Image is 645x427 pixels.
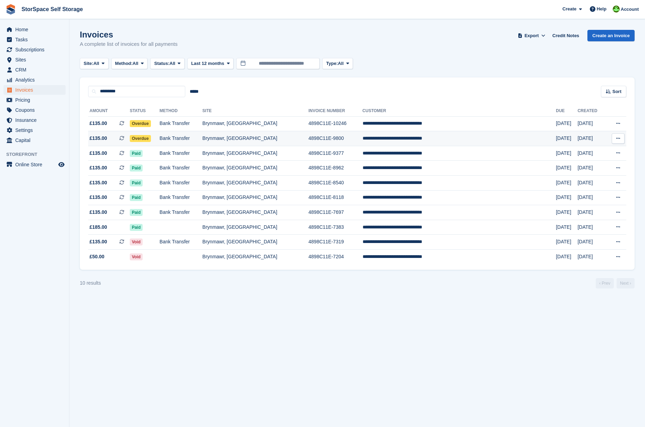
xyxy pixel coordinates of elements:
td: 4898C11E-7697 [308,205,363,220]
span: Storefront [6,151,69,158]
span: Subscriptions [15,45,57,55]
span: £135.00 [90,238,107,245]
button: Type: All [322,58,353,69]
span: Account [621,6,639,13]
span: £135.00 [90,120,107,127]
span: £135.00 [90,194,107,201]
td: 4898C11E-9377 [308,146,363,161]
a: menu [3,105,66,115]
td: Brynmawr, [GEOGRAPHIC_DATA] [202,131,308,146]
span: Void [130,253,143,260]
span: £50.00 [90,253,104,260]
span: Paid [130,150,143,157]
td: Bank Transfer [160,176,202,191]
td: Bank Transfer [160,146,202,161]
span: CRM [15,65,57,75]
span: All [133,60,138,67]
button: Status: All [150,58,184,69]
td: Brynmawr, [GEOGRAPHIC_DATA] [202,176,308,191]
td: [DATE] [556,131,577,146]
td: [DATE] [578,116,606,131]
td: Bank Transfer [160,190,202,205]
span: Overdue [130,120,151,127]
td: Brynmawr, [GEOGRAPHIC_DATA] [202,220,308,235]
span: Paid [130,179,143,186]
span: All [338,60,344,67]
span: Pricing [15,95,57,105]
a: menu [3,85,66,95]
span: £135.00 [90,150,107,157]
a: menu [3,115,66,125]
span: Capital [15,135,57,145]
span: Sort [612,88,621,95]
a: Next [617,278,635,288]
a: menu [3,55,66,65]
td: Brynmawr, [GEOGRAPHIC_DATA] [202,116,308,131]
td: [DATE] [556,205,577,220]
td: 4898C11E-7383 [308,220,363,235]
span: Void [130,238,143,245]
td: Bank Transfer [160,161,202,176]
span: Insurance [15,115,57,125]
span: All [170,60,176,67]
button: Site: All [80,58,109,69]
td: [DATE] [556,176,577,191]
td: 4898C11E-8962 [308,161,363,176]
td: Bank Transfer [160,205,202,220]
a: Create an Invoice [587,30,635,41]
h1: Invoices [80,30,178,39]
th: Site [202,106,308,117]
td: 4898C11E-8540 [308,176,363,191]
a: menu [3,135,66,145]
td: [DATE] [578,190,606,205]
td: [DATE] [556,235,577,250]
span: Online Store [15,160,57,169]
span: Settings [15,125,57,135]
td: Brynmawr, [GEOGRAPHIC_DATA] [202,190,308,205]
span: Paid [130,165,143,171]
td: Brynmawr, [GEOGRAPHIC_DATA] [202,205,308,220]
a: menu [3,75,66,85]
span: Create [562,6,576,12]
td: [DATE] [578,250,606,264]
td: [DATE] [578,131,606,146]
td: 4898C11E-7319 [308,235,363,250]
a: menu [3,45,66,55]
span: Paid [130,209,143,216]
th: Customer [363,106,556,117]
td: 4898C11E-8118 [308,190,363,205]
td: Brynmawr, [GEOGRAPHIC_DATA] [202,161,308,176]
span: £135.00 [90,135,107,142]
td: [DATE] [556,250,577,264]
span: Tasks [15,35,57,44]
td: Bank Transfer [160,116,202,131]
th: Status [130,106,160,117]
span: £135.00 [90,164,107,171]
td: [DATE] [578,205,606,220]
td: Brynmawr, [GEOGRAPHIC_DATA] [202,146,308,161]
span: Site: [84,60,93,67]
span: All [93,60,99,67]
td: [DATE] [578,176,606,191]
a: Credit Notes [550,30,582,41]
td: Brynmawr, [GEOGRAPHIC_DATA] [202,250,308,264]
td: 4898C11E-9800 [308,131,363,146]
a: menu [3,65,66,75]
button: Method: All [111,58,148,69]
span: £135.00 [90,209,107,216]
td: [DATE] [556,220,577,235]
span: Last 12 months [191,60,224,67]
th: Method [160,106,202,117]
th: Amount [88,106,130,117]
td: Brynmawr, [GEOGRAPHIC_DATA] [202,235,308,250]
span: Analytics [15,75,57,85]
a: menu [3,125,66,135]
a: menu [3,160,66,169]
span: Status: [154,60,169,67]
span: Export [525,32,539,39]
img: Jon Pace [613,6,620,12]
th: Invoice Number [308,106,363,117]
td: Bank Transfer [160,131,202,146]
span: Coupons [15,105,57,115]
td: [DATE] [578,220,606,235]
